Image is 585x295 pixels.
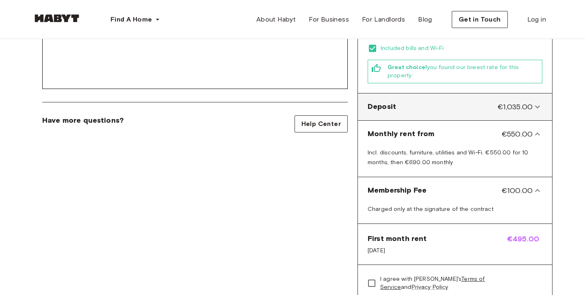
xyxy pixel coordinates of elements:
div: Comments [42,26,348,89]
span: Have more questions? [42,115,123,125]
span: About Habyt [256,15,296,24]
span: Incl. discounts, furniture, utilities and Wi-Fi. €550.00 for 10 months, then €690.00 monthly [368,149,528,166]
span: Log in [527,15,546,24]
span: For Landlords [362,15,405,24]
span: €495.00 [507,234,542,255]
img: Habyt [32,14,81,22]
span: Included bills and Wi-Fi [381,44,542,52]
a: Privacy Policy [412,284,448,291]
span: you found our lowest rate for this property [388,63,539,80]
a: About Habyt [250,11,302,28]
a: Log in [521,11,552,28]
a: For Business [302,11,355,28]
a: Blog [412,11,439,28]
span: [DATE] [368,247,427,255]
span: Get in Touch [459,15,501,24]
span: Help Center [301,119,341,129]
a: Help Center [295,115,348,132]
span: Monthly rent from [368,129,435,139]
span: €100.00 [502,185,533,196]
b: Great choice! [388,64,427,71]
span: I agree with [PERSON_NAME]'s and [380,275,536,291]
span: Blog [418,15,432,24]
div: Membership Fee€100.00 [361,180,549,201]
span: €550.00 [502,129,533,139]
span: Find A Home [110,15,152,24]
span: Charged only at the signature of the contract [368,206,494,213]
div: Monthly rent from€550.00 [361,124,549,144]
span: €1,035.00 [498,102,533,112]
button: Get in Touch [452,11,508,28]
span: Membership Fee [368,185,427,196]
span: Deposit [368,102,396,112]
span: For Business [309,15,349,24]
div: Deposit€1,035.00 [361,97,549,117]
button: Find A Home [104,11,167,28]
span: First month rent [368,234,427,243]
a: For Landlords [355,11,412,28]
